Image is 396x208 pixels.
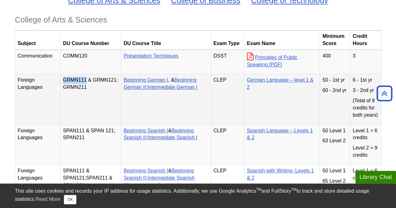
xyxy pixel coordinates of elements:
a: Principles of Public Speaking [247,55,297,67]
td: SPAN111 & SPAN121;SPAN211 & SPAN221 [60,165,121,205]
a: Beginning Spanish I [124,128,168,133]
th: DU Course Title [121,30,211,50]
p: 65 Level 2 [322,178,347,185]
td: COMM120 [60,50,121,74]
a: Beginning Spanish I [124,168,168,173]
a: Intermediate Spanish I [147,135,197,140]
p: 63 Level 2 [322,137,347,145]
td: Communication [15,50,60,74]
p: 50 - 1st yr [322,77,347,84]
a: Beginning Spanish II [124,168,194,180]
td: 400 [320,50,350,74]
td: DSST [211,50,244,74]
td: 3 [350,50,381,74]
p: Level 1 = 6 credits [352,127,378,142]
a: Read More [35,196,60,202]
th: Minimum Score [320,30,350,50]
td: Foreign Languages [15,124,60,165]
td: CLEP [211,165,244,205]
a: Intermediate German I [147,84,197,90]
td: SPAN111 & SPAN 121; SPAN211 [60,124,121,165]
sup: TM [256,187,261,192]
sup: TM [291,187,296,192]
a: Back to Top [374,89,394,98]
th: Subject [15,30,60,50]
p: 50 Level 1 [322,167,347,175]
p: 3 - 2nd yr [352,87,378,94]
p: Level 2 = 9 credits [352,145,378,159]
th: Exam Name [244,30,320,50]
p: (Total of 9 credits for both years) [352,97,378,119]
td: , & ; [121,74,211,124]
td: Foreign Languages [15,165,60,205]
td: CLEP [211,124,244,165]
p: 6 - 1st yr [352,77,378,84]
p: GRMN111 & GRMN121; GRMN211 [63,77,118,91]
p: 60 - 2nd yr [322,87,347,94]
button: Close [64,195,76,204]
p: Level 1 = 6 credits [352,167,378,182]
th: Credit Hours [350,30,381,50]
button: Library Chat [355,171,396,184]
a: Presentation Techniques [124,53,178,58]
a: Intermediate Spanish I [124,175,195,188]
td: & ; [121,124,211,165]
th: DU Course Number [60,30,121,50]
td: & ; & [121,165,211,205]
th: Exam Type [211,30,244,50]
p: 50 Level 1 [322,127,347,134]
a: Intermediate Spanish II [128,182,180,188]
h3: College of Arts & Sciences [15,15,381,24]
div: This site uses cookies and records your IP address for usage statistics. Additionally, we use Goo... [15,187,381,204]
a: Spanish with Writing- Levels 1 & 2 [247,168,314,180]
a: Spanish Language – Levels 1 & 2 [247,128,313,140]
a: Beginning German I [124,77,168,83]
td: CLEP [211,74,244,124]
a: German Language – level 1 & 2 [247,77,313,90]
td: Foreign Languages [15,74,60,124]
